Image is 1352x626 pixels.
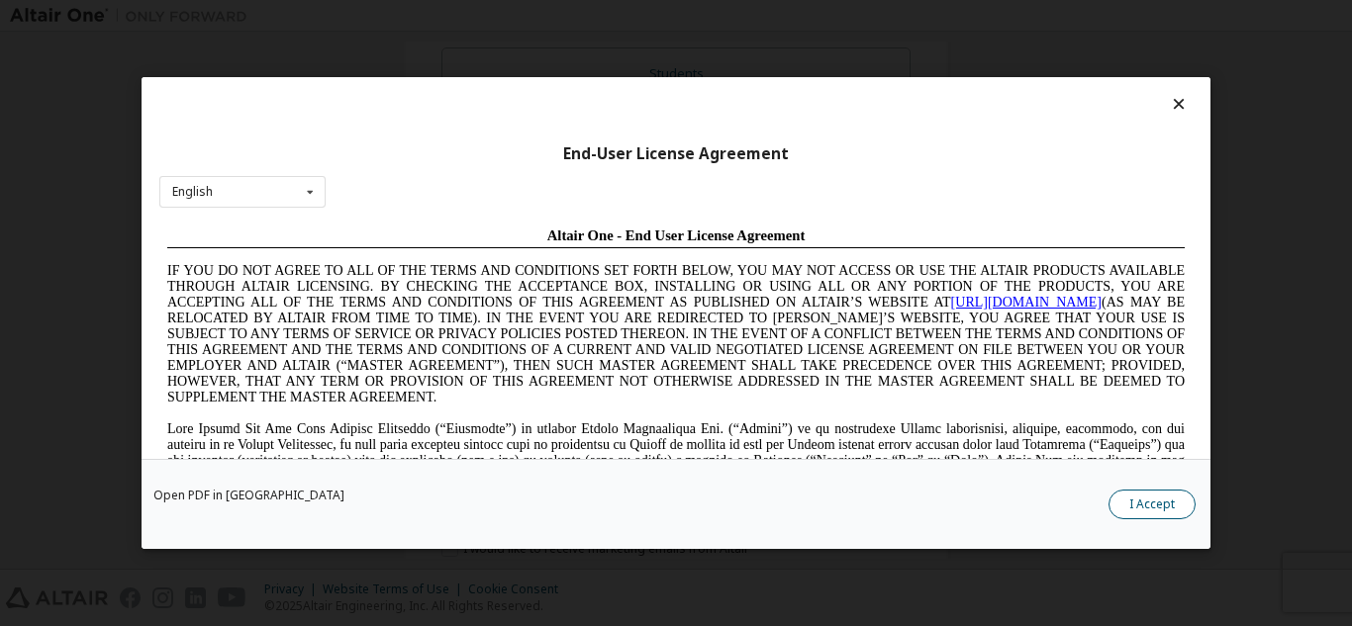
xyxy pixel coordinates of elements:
a: [URL][DOMAIN_NAME] [792,75,942,90]
div: English [172,186,213,198]
span: Altair One - End User License Agreement [388,8,646,24]
button: I Accept [1109,490,1196,519]
a: Open PDF in [GEOGRAPHIC_DATA] [153,490,344,501]
div: End-User License Agreement [159,144,1193,164]
span: Lore Ipsumd Sit Ame Cons Adipisc Elitseddo (“Eiusmodte”) in utlabor Etdolo Magnaaliqua Eni. (“Adm... [8,202,1025,343]
span: IF YOU DO NOT AGREE TO ALL OF THE TERMS AND CONDITIONS SET FORTH BELOW, YOU MAY NOT ACCESS OR USE... [8,44,1025,185]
